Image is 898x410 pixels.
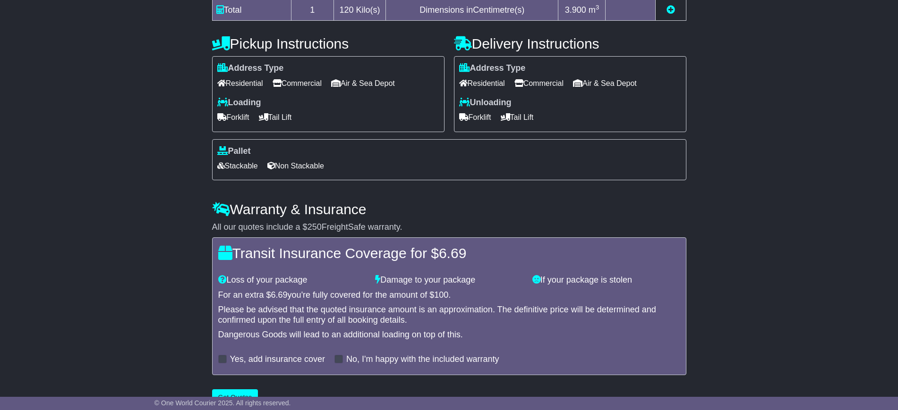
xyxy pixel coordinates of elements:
span: Forklift [459,110,491,125]
span: 6.69 [271,290,288,300]
span: 6.69 [439,245,466,261]
div: For an extra $ you're fully covered for the amount of $ . [218,290,680,301]
h4: Warranty & Insurance [212,201,686,217]
span: Non Stackable [267,159,324,173]
span: 120 [340,5,354,15]
span: Residential [459,76,505,91]
h4: Delivery Instructions [454,36,686,51]
span: Commercial [273,76,322,91]
span: Air & Sea Depot [573,76,637,91]
div: Damage to your package [370,275,528,285]
span: m [589,5,599,15]
span: Residential [217,76,263,91]
div: All our quotes include a $ FreightSafe warranty. [212,222,686,233]
span: © One World Courier 2025. All rights reserved. [154,399,291,407]
sup: 3 [596,4,599,11]
label: Yes, add insurance cover [230,354,325,365]
label: Loading [217,98,261,108]
label: Pallet [217,146,251,157]
span: 100 [434,290,448,300]
span: Air & Sea Depot [331,76,395,91]
button: Get Quotes [212,389,258,406]
span: Commercial [514,76,564,91]
label: Unloading [459,98,512,108]
span: Tail Lift [501,110,534,125]
label: Address Type [217,63,284,74]
span: 250 [308,222,322,232]
div: If your package is stolen [528,275,685,285]
div: Please be advised that the quoted insurance amount is an approximation. The definitive price will... [218,305,680,325]
a: Add new item [667,5,675,15]
h4: Transit Insurance Coverage for $ [218,245,680,261]
span: 3.900 [565,5,586,15]
div: Loss of your package [214,275,371,285]
label: No, I'm happy with the included warranty [346,354,499,365]
span: Tail Lift [259,110,292,125]
h4: Pickup Instructions [212,36,445,51]
div: Dangerous Goods will lead to an additional loading on top of this. [218,330,680,340]
span: Forklift [217,110,249,125]
span: Stackable [217,159,258,173]
label: Address Type [459,63,526,74]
